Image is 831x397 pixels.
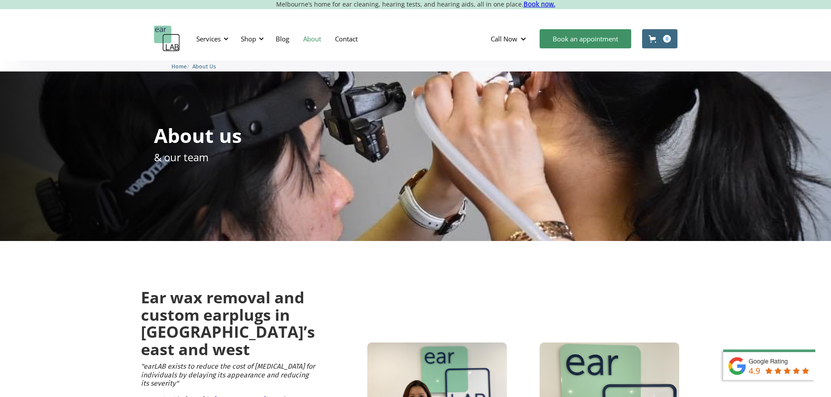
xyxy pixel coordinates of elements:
div: Call Now [491,34,517,43]
h2: Ear wax removal and custom earplugs in [GEOGRAPHIC_DATA]’s east and west [141,289,315,358]
a: home [154,26,180,52]
a: Home [171,62,187,70]
div: Call Now [484,26,535,52]
div: Shop [241,34,256,43]
p: & our team [154,149,209,165]
em: "earLAB exists to reduce the cost of [MEDICAL_DATA] for individuals by delaying its appearance an... [141,362,315,387]
a: Book an appointment [540,29,631,48]
a: Open cart [642,29,677,48]
a: Blog [269,26,296,51]
a: About Us [192,62,216,70]
span: Home [171,63,187,70]
div: Shop [236,26,267,52]
li: 〉 [171,62,192,71]
div: Services [191,26,231,52]
div: Services [196,34,221,43]
h1: About us [154,126,242,145]
a: Contact [328,26,365,51]
a: About [296,26,328,51]
span: About Us [192,63,216,70]
div: 0 [663,35,671,43]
